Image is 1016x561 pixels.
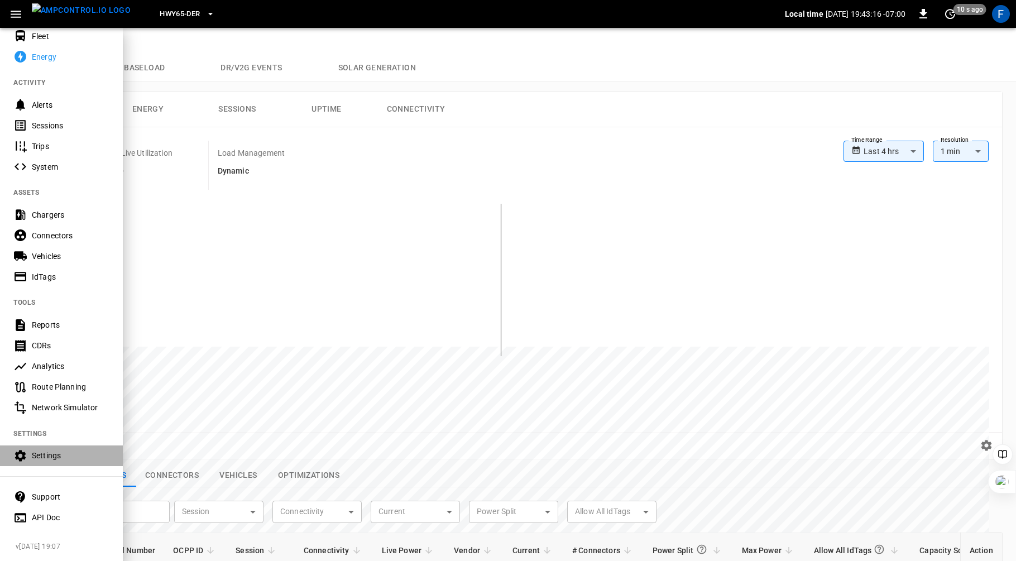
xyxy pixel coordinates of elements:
[32,491,109,502] div: Support
[160,8,200,21] span: HWY65-DER
[941,5,959,23] button: set refresh interval
[32,512,109,523] div: API Doc
[32,319,109,330] div: Reports
[32,251,109,262] div: Vehicles
[32,271,109,282] div: IdTags
[32,230,109,241] div: Connectors
[32,381,109,392] div: Route Planning
[32,402,109,413] div: Network Simulator
[953,4,986,15] span: 10 s ago
[32,141,109,152] div: Trips
[16,541,114,553] span: v [DATE] 19:07
[32,99,109,111] div: Alerts
[992,5,1010,23] div: profile-icon
[32,31,109,42] div: Fleet
[32,361,109,372] div: Analytics
[32,209,109,220] div: Chargers
[32,340,109,351] div: CDRs
[32,161,109,172] div: System
[785,8,823,20] p: Local time
[32,51,109,63] div: Energy
[32,120,109,131] div: Sessions
[32,450,109,461] div: Settings
[32,3,131,17] img: ampcontrol.io logo
[826,8,905,20] p: [DATE] 19:43:16 -07:00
